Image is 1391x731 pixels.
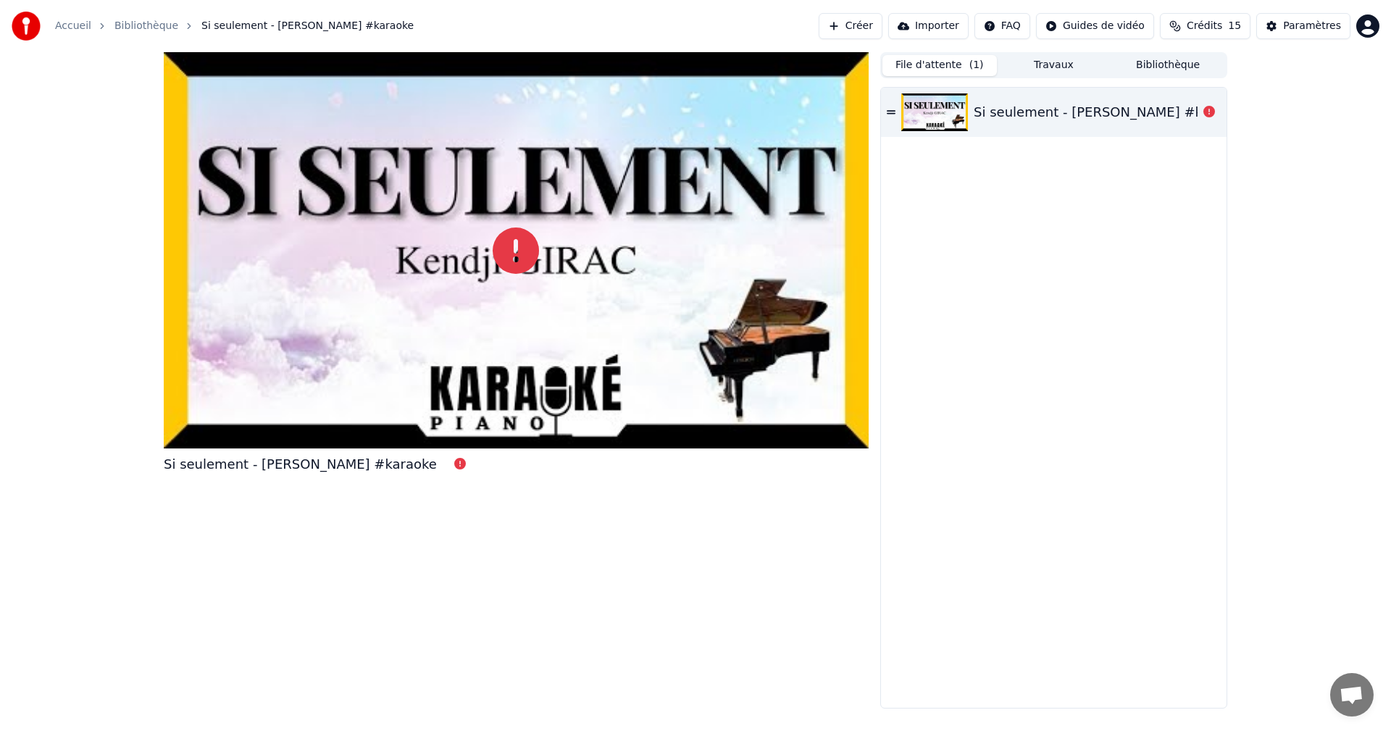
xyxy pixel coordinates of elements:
nav: breadcrumb [55,19,414,33]
div: Paramètres [1283,19,1341,33]
button: File d'attente [882,55,997,76]
a: Bibliothèque [114,19,178,33]
button: Guides de vidéo [1036,13,1154,39]
button: Paramètres [1256,13,1350,39]
div: Ouvrir le chat [1330,673,1374,717]
button: Bibliothèque [1111,55,1225,76]
button: FAQ [974,13,1030,39]
span: 15 [1228,19,1241,33]
span: Crédits [1187,19,1222,33]
a: Accueil [55,19,91,33]
div: Si seulement - [PERSON_NAME] #karaoke [974,102,1247,122]
div: Si seulement - [PERSON_NAME] #karaoke [164,454,437,475]
button: Crédits15 [1160,13,1250,39]
span: Si seulement - [PERSON_NAME] #karaoke [201,19,414,33]
img: youka [12,12,41,41]
span: ( 1 ) [969,58,984,72]
button: Travaux [997,55,1111,76]
button: Créer [819,13,882,39]
button: Importer [888,13,969,39]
